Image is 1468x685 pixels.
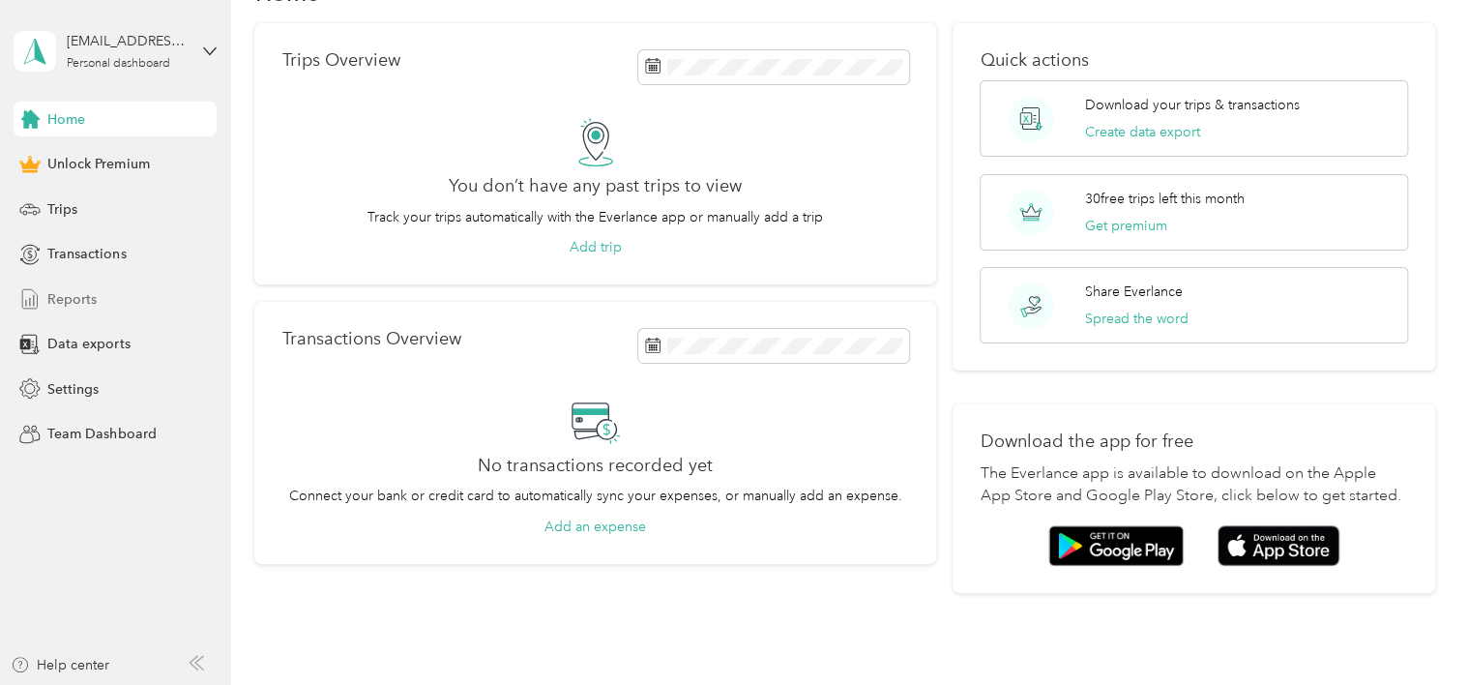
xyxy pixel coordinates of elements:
p: Quick actions [980,50,1407,71]
span: Transactions [47,244,126,264]
span: Team Dashboard [47,424,156,444]
button: Help center [11,655,109,675]
p: Share Everlance [1085,282,1183,302]
h2: No transactions recorded yet [478,456,713,476]
p: Connect your bank or credit card to automatically sync your expenses, or manually add an expense. [289,486,902,506]
h2: You don’t have any past trips to view [449,176,742,196]
span: Reports [47,289,97,310]
div: [EMAIL_ADDRESS][DOMAIN_NAME] [67,31,188,51]
iframe: Everlance-gr Chat Button Frame [1360,577,1468,685]
span: Settings [47,379,99,400]
p: Trips Overview [281,50,399,71]
span: Trips [47,199,77,220]
span: Unlock Premium [47,154,149,174]
p: Download the app for free [980,432,1407,452]
p: 30 free trips left this month [1085,189,1245,209]
p: The Everlance app is available to download on the Apple App Store and Google Play Store, click be... [980,462,1407,509]
span: Data exports [47,334,130,354]
img: App store [1218,525,1339,567]
p: Track your trips automatically with the Everlance app or manually add a trip [367,207,823,227]
button: Create data export [1085,122,1200,142]
div: Personal dashboard [67,58,170,70]
button: Add trip [570,237,622,257]
button: Spread the word [1085,309,1189,329]
img: Google play [1048,525,1184,566]
p: Transactions Overview [281,329,460,349]
button: Add an expense [544,517,646,537]
button: Get premium [1085,216,1167,236]
p: Download your trips & transactions [1085,95,1300,115]
span: Home [47,109,85,130]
